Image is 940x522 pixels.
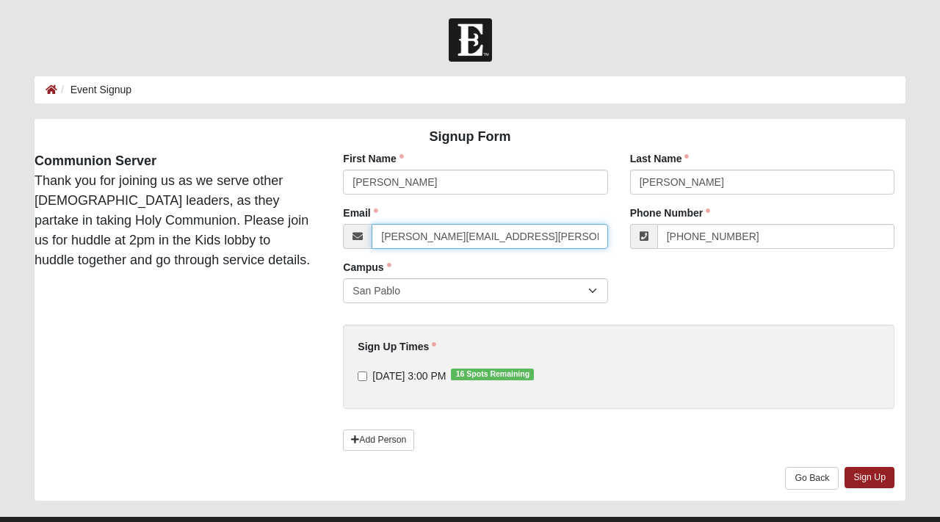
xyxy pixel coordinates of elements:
[343,206,377,220] label: Email
[343,429,414,451] a: Add Person
[358,339,436,354] label: Sign Up Times
[372,370,446,382] span: [DATE] 3:00 PM
[358,371,367,381] input: [DATE] 3:00 PM16 Spots Remaining
[343,260,391,275] label: Campus
[57,82,131,98] li: Event Signup
[23,151,321,270] div: Thank you for joining us as we serve other [DEMOGRAPHIC_DATA] leaders, as they partake in taking ...
[845,467,894,488] a: Sign Up
[35,129,905,145] h4: Signup Form
[449,18,492,62] img: Church of Eleven22 Logo
[630,206,711,220] label: Phone Number
[630,151,690,166] label: Last Name
[451,369,534,380] span: 16 Spots Remaining
[35,153,156,168] strong: Communion Server
[343,151,403,166] label: First Name
[785,467,839,490] a: Go Back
